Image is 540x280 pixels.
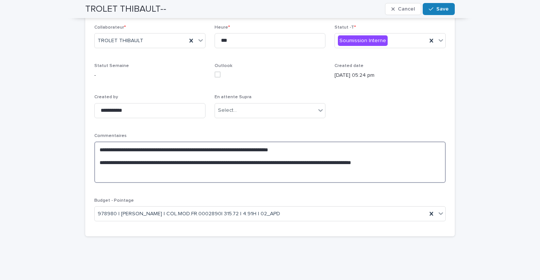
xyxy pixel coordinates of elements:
[334,64,364,68] span: Created date
[215,95,252,99] span: En attente Supra
[385,3,421,15] button: Cancel
[98,37,143,45] span: TROLET THIBAULT
[94,72,206,79] p: -
[215,64,232,68] span: Outlook
[94,95,118,99] span: Created by
[85,4,166,15] h2: TROLET THIBAULT--
[94,64,129,68] span: Statut Semaine
[436,6,449,12] span: Save
[423,3,455,15] button: Save
[94,134,127,138] span: Commentaires
[94,198,134,203] span: Budget - Pointage
[218,107,237,114] div: Select...
[215,25,230,30] span: Heure
[94,25,126,30] span: Collaborateur
[334,72,446,79] p: [DATE] 05:24 pm
[98,210,280,218] span: 978980 | [PERSON_NAME] | COL.MOD.FR.0002890| 315.72 | 4.91H | 02_APD
[398,6,415,12] span: Cancel
[334,25,356,30] span: Statut -T
[338,35,388,46] div: Soumission Interne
